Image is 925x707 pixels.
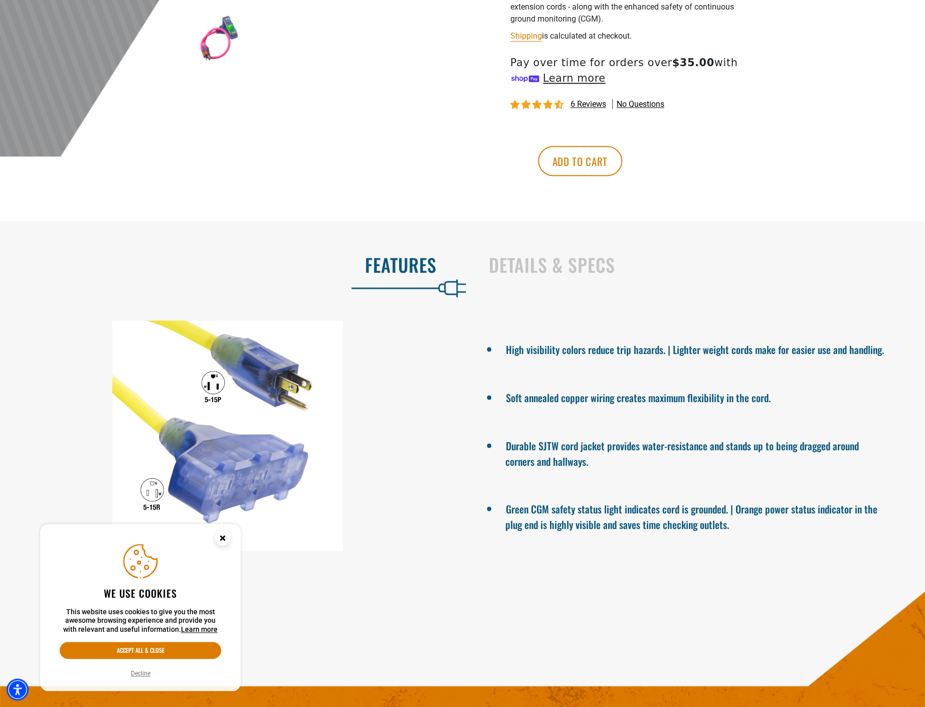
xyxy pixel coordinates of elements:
aside: Cookie Consent [40,524,241,691]
p: This website uses cookies to give you the most awesome browsing experience and provide you with r... [60,608,221,634]
a: Shipping [510,31,542,41]
div: is calculated at checkout. [510,29,756,43]
a: This website uses cookies to give you the most awesome browsing experience and provide you with r... [181,625,218,633]
span: No questions [617,99,664,110]
span: 4.33 stars [510,100,566,110]
button: Add to cart [538,146,622,176]
button: Decline [128,668,153,678]
h2: Details & Specs [489,254,904,275]
li: Durable SJTW cord jacket provides water-resistance and stands up to being dragged around corners ... [505,436,890,469]
button: Close this option [205,524,241,555]
h2: We use cookies [60,587,221,600]
button: Accept all & close [60,642,221,659]
li: Soft annealed copper wiring creates maximum flexibility in the cord. [505,388,890,406]
span: 6 reviews [571,99,606,109]
div: Accessibility Menu [7,678,29,700]
li: Green CGM safety status light indicates cord is grounded. | Orange power status indicator in the ... [505,499,890,532]
h2: Features [21,254,437,275]
img: pink [192,9,250,67]
li: High visibility colors reduce trip hazards. | Lighter weight cords make for easier use and handling. [505,339,890,358]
